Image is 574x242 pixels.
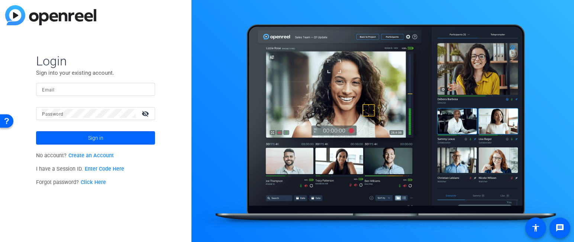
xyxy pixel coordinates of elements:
mat-label: Password [42,112,63,117]
span: Forgot password? [36,179,106,185]
mat-icon: visibility_off [137,108,155,119]
a: Click Here [81,179,106,185]
mat-icon: accessibility [531,223,540,232]
span: No account? [36,152,114,159]
span: Login [36,53,155,69]
mat-label: Email [42,87,54,93]
button: Sign in [36,131,155,145]
input: Enter Email Address [42,85,149,94]
span: I have a Session ID. [36,166,124,172]
a: Create an Account [68,152,114,159]
p: Sign into your existing account. [36,69,155,77]
img: blue-gradient.svg [5,5,96,25]
a: Enter Code Here [85,166,124,172]
mat-icon: message [555,223,564,232]
span: Sign in [88,129,103,147]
